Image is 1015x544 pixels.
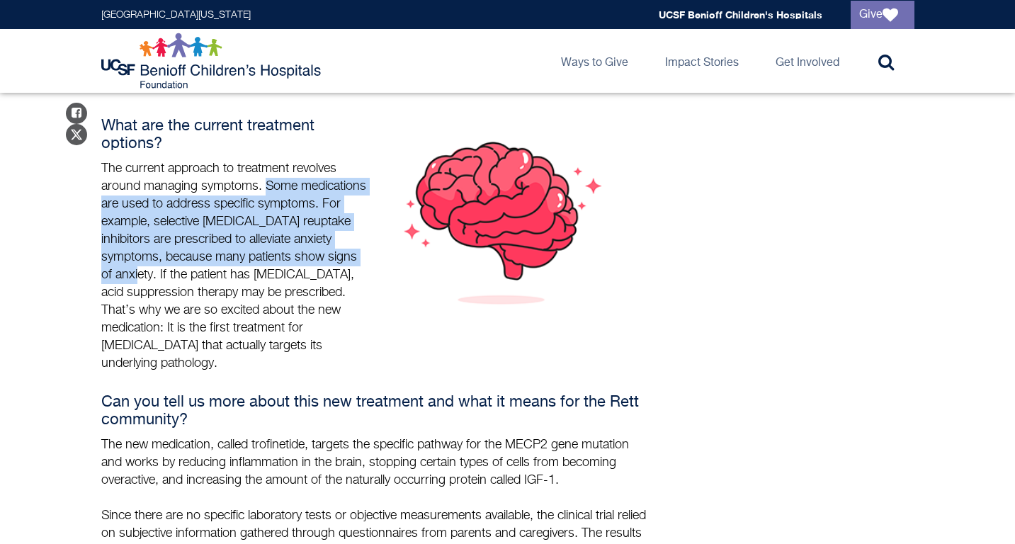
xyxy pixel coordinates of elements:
img: Rett Syndrome [380,115,623,309]
a: [GEOGRAPHIC_DATA][US_STATE] [101,10,251,20]
a: UCSF Benioff Children's Hospitals [659,8,822,21]
h4: Can you tell us more about this new treatment and what it means for the Rett community? [101,394,647,429]
p: The new medication, called trofinetide, targets the specific pathway for the MECP2 gene mutation ... [101,436,647,489]
p: The current approach to treatment revolves around managing symptoms. Some medications are used to... [101,160,368,373]
a: Get Involved [764,29,851,93]
a: Give [851,1,914,29]
img: Logo for UCSF Benioff Children's Hospitals Foundation [101,33,324,89]
a: Impact Stories [654,29,750,93]
h4: What are the current treatment options? [101,118,368,153]
a: Ways to Give [550,29,640,93]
